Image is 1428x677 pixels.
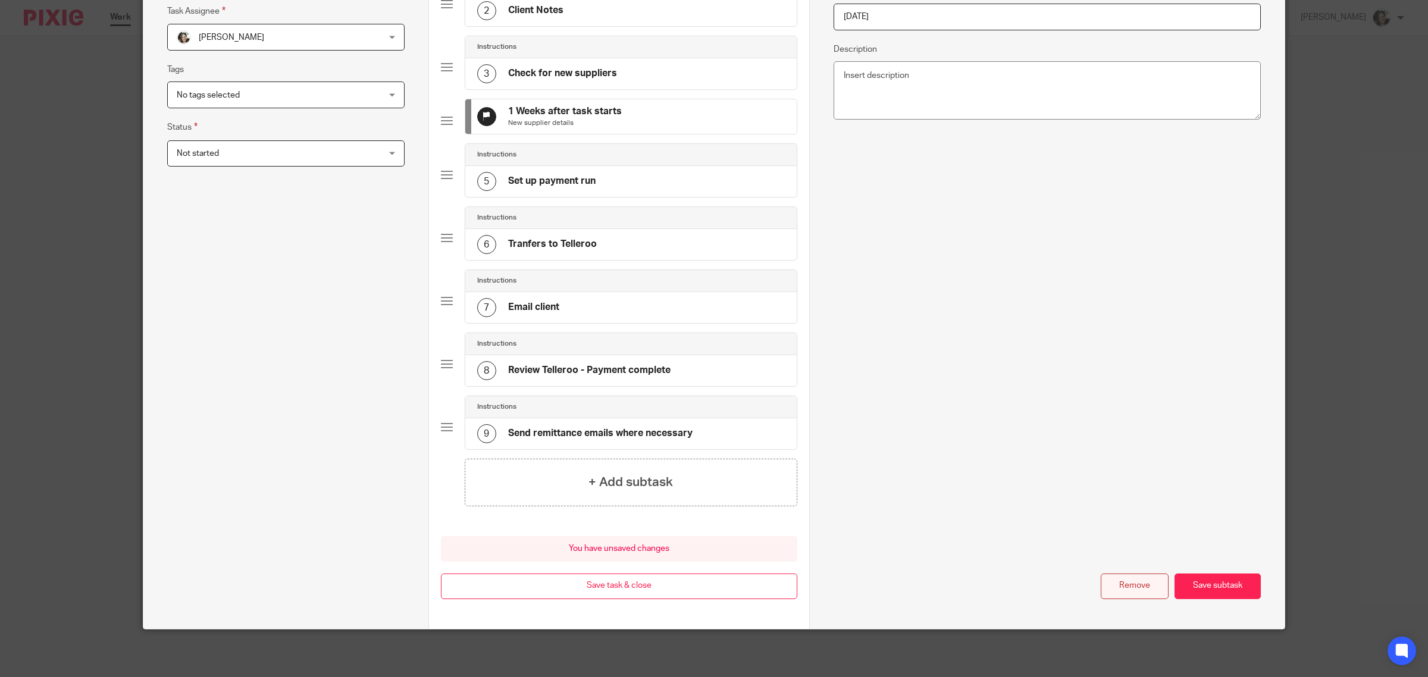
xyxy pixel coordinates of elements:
span: No tags selected [177,91,240,99]
label: Description [834,43,877,55]
h4: + Add subtask [588,473,673,491]
h4: Tranfers to Telleroo [508,238,597,250]
p: New supplier details [508,118,622,128]
h4: Instructions [477,276,516,286]
h4: Instructions [477,213,516,222]
span: Not started [177,149,219,158]
button: Save task & close [441,573,797,599]
div: 9 [477,424,496,443]
label: Task Assignee [167,4,226,18]
h4: Set up payment run [508,175,596,187]
button: Remove [1101,573,1169,599]
div: 5 [477,172,496,191]
span: [PERSON_NAME] [199,33,264,42]
h4: Email client [508,301,559,314]
h4: Review Telleroo - Payment complete [508,364,671,377]
h4: Instructions [477,339,516,349]
div: 3 [477,64,496,83]
div: 7 [477,298,496,317]
div: You have unsaved changes [441,536,797,562]
div: 2 [477,1,496,20]
label: Tags [167,64,184,76]
h4: Instructions [477,150,516,159]
input: Pick a date [834,4,1261,30]
h4: Send remittance emails where necessary [508,427,693,440]
h4: 1 Weeks after task starts [508,105,622,118]
div: 8 [477,361,496,380]
button: Save subtask [1175,573,1261,599]
h4: Instructions [477,402,516,412]
h4: Check for new suppliers [508,67,617,80]
img: barbara-raine-.jpg [177,30,191,45]
div: 6 [477,235,496,254]
h4: Instructions [477,42,516,52]
label: Status [167,120,198,134]
h4: Client Notes [508,4,563,17]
